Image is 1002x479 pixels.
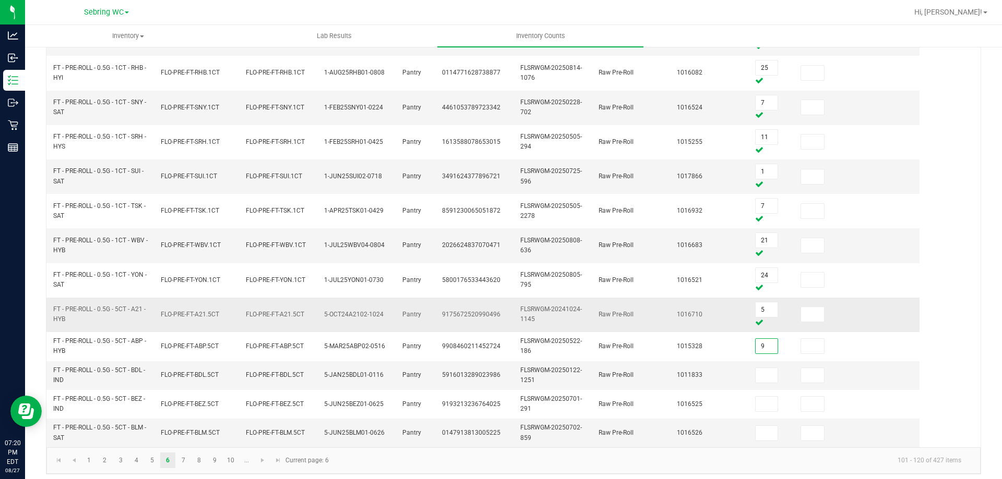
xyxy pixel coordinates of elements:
a: Page 11 [239,452,254,468]
span: FLO-PRE-FT-BLM.5CT [246,429,305,436]
span: FT - PRE-ROLL - 0.5G - 5CT - BEZ - IND [53,395,145,412]
span: FLO-PRE-FT-SUI.1CT [246,173,302,180]
span: 2026624837070471 [442,241,500,249]
span: Sebring WC [84,8,124,17]
span: FLO-PRE-FT-RHB.1CT [246,69,305,76]
span: Raw Pre-Roll [599,173,634,180]
span: Raw Pre-Roll [599,138,634,145]
span: 1017866 [677,173,702,180]
span: FLO-PRE-FT-SUI.1CT [161,173,217,180]
a: Page 8 [192,452,207,468]
span: 1613588078653015 [442,138,500,145]
span: FLSRWGM-20250701-291 [520,395,582,412]
a: Page 5 [145,452,160,468]
a: Go to the last page [270,452,285,468]
p: 07:20 PM EDT [5,438,20,466]
span: 1015328 [677,342,702,350]
span: 5916013289023986 [442,371,500,378]
span: Raw Pre-Roll [599,400,634,408]
span: FT - PRE-ROLL - 0.5G - 1CT - WBV - HYB [53,237,148,254]
span: Pantry [402,400,421,408]
span: Inventory [26,31,231,41]
a: Go to the first page [51,452,66,468]
span: FLO-PRE-FT-WBV.1CT [246,241,306,249]
span: Go to the first page [55,456,63,464]
span: 5-OCT24A2102-1024 [324,311,384,318]
span: FT - PRE-ROLL - 0.5G - 5CT - ABP - HYB [53,337,146,354]
inline-svg: Inbound [8,53,18,63]
span: FT - PRE-ROLL - 0.5G - 1CT - TSK - SAT [53,202,146,219]
span: FLO-PRE-FT-TSK.1CT [246,207,304,214]
span: FLO-PRE-FT-BLM.5CT [161,429,220,436]
span: 1-JUN25SUI02-0718 [324,173,382,180]
kendo-pager: Current page: 6 [46,447,981,474]
span: FLO-PRE-FT-RHB.1CT [161,69,220,76]
a: Page 6 [160,452,175,468]
inline-svg: Outbound [8,97,18,108]
span: FLO-PRE-FT-SNY.1CT [161,104,219,111]
span: FLO-PRE-FT-WBV.1CT [161,241,221,249]
span: 4461053789723342 [442,104,500,111]
a: Lab Results [231,25,437,47]
span: Pantry [402,69,421,76]
inline-svg: Retail [8,120,18,130]
span: Raw Pre-Roll [599,104,634,111]
span: Raw Pre-Roll [599,241,634,249]
span: 5-JUN25BLM01-0626 [324,429,385,436]
span: Raw Pre-Roll [599,69,634,76]
span: Raw Pre-Roll [599,311,634,318]
inline-svg: Inventory [8,75,18,85]
span: Go to the last page [274,456,282,464]
span: Pantry [402,104,421,111]
span: FLSRWGM-20250725-596 [520,167,582,185]
span: Pantry [402,276,421,284]
span: 1015255 [677,138,702,145]
span: FLO-PRE-FT-A21.5CT [161,311,219,318]
span: FLO-PRE-FT-A21.5CT [246,311,304,318]
iframe: Resource center [10,396,42,427]
a: Page 9 [207,452,222,468]
span: FLSRWGM-20250228-702 [520,99,582,116]
span: 1016525 [677,400,702,408]
span: Raw Pre-Roll [599,342,634,350]
a: Page 2 [97,452,112,468]
span: FLO-PRE-FT-YON.1CT [161,276,220,284]
p: 08/27 [5,466,20,474]
span: 1016932 [677,207,702,214]
span: FLSRWGM-20250122-1251 [520,366,582,384]
span: Pantry [402,429,421,436]
span: Pantry [402,371,421,378]
span: 1-FEB25SNY01-0224 [324,104,383,111]
span: FT - PRE-ROLL - 0.5G - 1CT - SNY - SAT [53,99,146,116]
span: 1-JUL25YON01-0730 [324,276,384,284]
span: FT - PRE-ROLL - 0.5G - 1CT - SRH - HYS [53,133,146,150]
span: FT - PRE-ROLL - 0.5G - 5CT - A21 - HYB [53,305,146,323]
span: Pantry [402,173,421,180]
a: Page 4 [129,452,144,468]
span: FLO-PRE-FT-BDL.5CT [246,371,304,378]
span: 5-JAN25BDL01-0116 [324,371,384,378]
span: Pantry [402,342,421,350]
span: FLO-PRE-FT-ABP.5CT [246,342,304,350]
a: Go to the next page [255,452,270,468]
span: FLO-PRE-FT-YON.1CT [246,276,305,284]
span: 9193213236764025 [442,400,500,408]
span: 1016082 [677,69,702,76]
a: Inventory Counts [437,25,643,47]
span: Raw Pre-Roll [599,429,634,436]
span: FLSRWGM-20250814-1076 [520,64,582,81]
span: 1-JUL25WBV04-0804 [324,241,385,249]
span: FLSRWGM-20250522-186 [520,337,582,354]
span: FLO-PRE-FT-SRH.1CT [246,138,305,145]
span: FLO-PRE-FT-BEZ.5CT [161,400,219,408]
kendo-pager-info: 101 - 120 of 427 items [335,452,970,469]
span: FLO-PRE-FT-TSK.1CT [161,207,219,214]
a: Page 7 [176,452,191,468]
span: 9908460211452724 [442,342,500,350]
a: Page 1 [81,452,97,468]
span: Pantry [402,138,421,145]
span: FT - PRE-ROLL - 0.5G - 5CT - BDL - IND [53,366,145,384]
span: Pantry [402,311,421,318]
span: FLO-PRE-FT-BEZ.5CT [246,400,304,408]
span: 1016521 [677,276,702,284]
